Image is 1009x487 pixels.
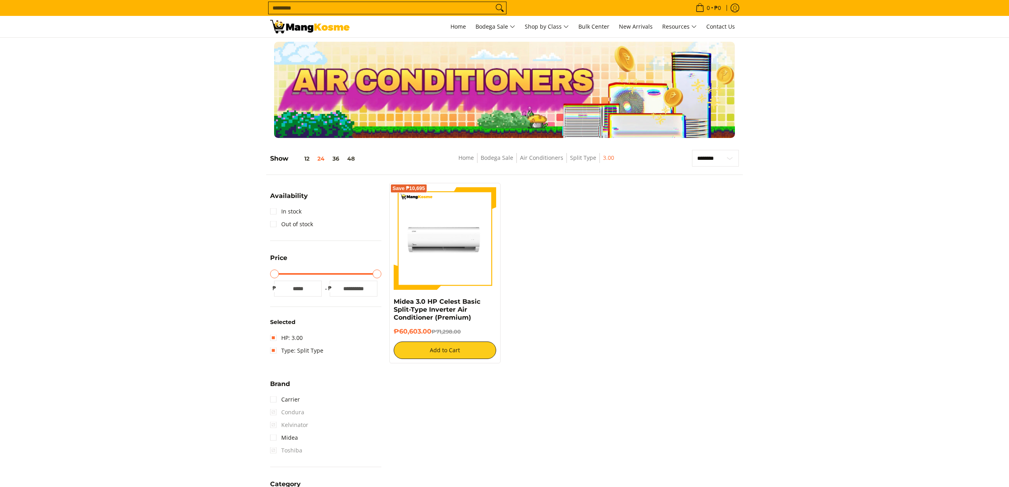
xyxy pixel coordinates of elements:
summary: Open [270,193,308,205]
a: Bulk Center [574,16,613,37]
h6: ₱60,603.00 [394,328,496,336]
nav: Main Menu [358,16,739,37]
summary: Open [270,255,287,267]
a: Air Conditioners [520,154,563,161]
a: New Arrivals [615,16,657,37]
span: Bodega Sale [476,22,515,32]
span: Price [270,255,287,261]
span: Toshiba [270,444,302,457]
a: Home [458,154,474,161]
button: Add to Cart [394,341,496,359]
a: Split Type [570,154,596,161]
nav: Breadcrumbs [405,153,667,171]
h6: Selected [270,319,381,326]
a: Bodega Sale [481,154,513,161]
a: Midea 3.0 HP Celest Basic Split-Type Inverter Air Conditioner (Premium) [394,298,480,321]
a: Resources [658,16,701,37]
summary: Open [270,381,290,393]
span: • [693,4,723,12]
span: New Arrivals [619,23,653,30]
a: Midea [270,431,298,444]
a: Carrier [270,393,300,406]
span: Contact Us [706,23,735,30]
a: Contact Us [702,16,739,37]
img: Midea 3.0 HP Celest Basic Split-Type Inverter Air Conditioner (Premium) [394,187,496,290]
a: Bodega Sale [472,16,519,37]
span: Home [450,23,466,30]
img: Bodega Sale Aircon l Mang Kosme: Home Appliances Warehouse Sale Split Type 3.00 [270,20,350,33]
button: 24 [313,155,329,162]
a: In stock [270,205,302,218]
a: Home [447,16,470,37]
span: Bulk Center [578,23,609,30]
span: ₱ [270,284,278,292]
span: 0 [706,5,711,11]
span: Save ₱10,695 [392,186,425,191]
a: Out of stock [270,218,313,231]
a: Type: Split Type [270,344,323,357]
span: Kelvinator [270,419,308,431]
span: ₱ [326,284,334,292]
span: Brand [270,381,290,387]
span: ₱0 [713,5,722,11]
button: 48 [343,155,359,162]
span: Resources [662,22,697,32]
a: HP: 3.00 [270,332,303,344]
a: Shop by Class [521,16,573,37]
button: Search [493,2,506,14]
button: 12 [288,155,313,162]
del: ₱71,298.00 [431,328,461,335]
h5: Show [270,155,359,163]
span: Shop by Class [525,22,569,32]
span: Availability [270,193,308,199]
span: Condura [270,406,304,419]
span: 3.00 [603,153,614,163]
button: 36 [329,155,343,162]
